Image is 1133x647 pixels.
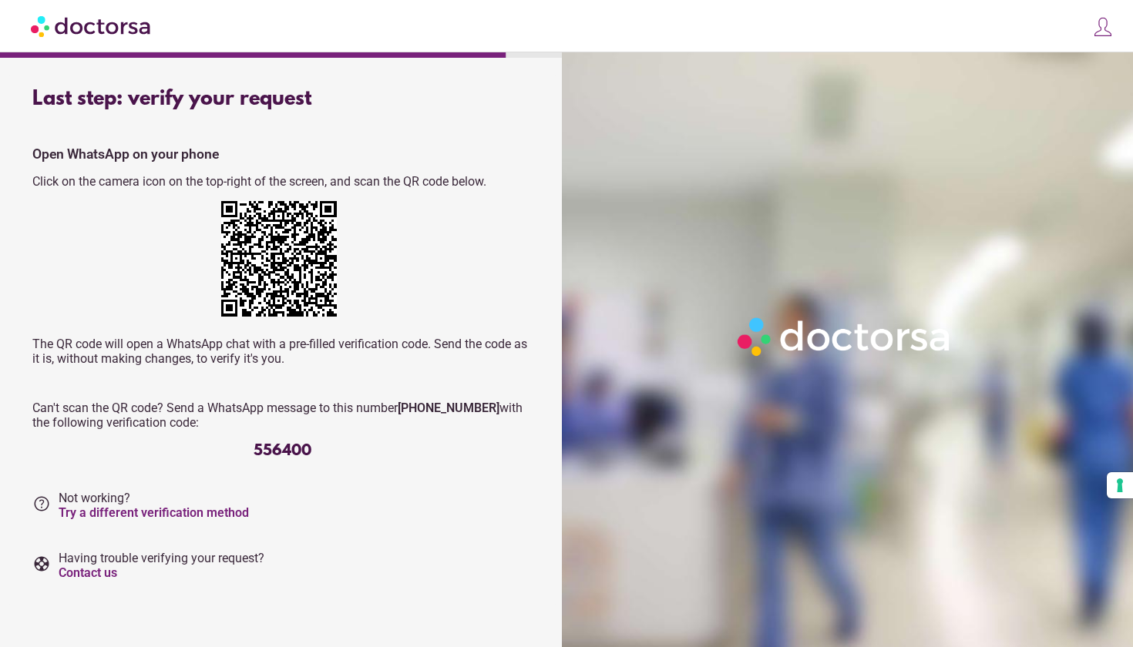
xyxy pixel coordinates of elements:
p: Click on the camera icon on the top-right of the screen, and scan the QR code below. [32,174,533,189]
img: icons8-customer-100.png [1092,16,1114,38]
strong: [PHONE_NUMBER] [398,401,499,415]
div: Last step: verify your request [32,88,533,111]
span: Having trouble verifying your request? [59,551,264,580]
div: https://wa.me/+12673231263?text=My+request+verification+code+is+556400 [221,201,345,324]
div: 556400 [32,442,533,460]
img: wU0+2FNk+bs6QAAAABJRU5ErkJggg== [221,201,337,317]
img: Doctorsa.com [31,8,153,43]
strong: Open WhatsApp on your phone [32,146,219,162]
a: Try a different verification method [59,505,249,520]
p: The QR code will open a WhatsApp chat with a pre-filled verification code. Send the code as it is... [32,337,533,366]
button: Your consent preferences for tracking technologies [1107,472,1133,498]
a: Contact us [59,565,117,580]
img: Logo-Doctorsa-trans-White-partial-flat.png [731,311,958,362]
i: help [32,494,51,513]
span: Not working? [59,491,249,520]
i: support [32,555,51,573]
p: Can't scan the QR code? Send a WhatsApp message to this number with the following verification code: [32,401,533,430]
